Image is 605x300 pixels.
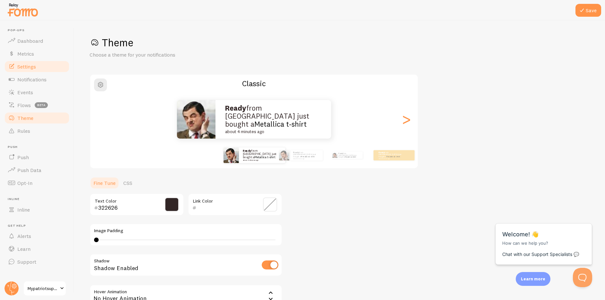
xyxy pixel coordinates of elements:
img: Fomo [224,148,239,163]
small: about 4 minutes ago [243,159,280,161]
span: Metrics [17,50,34,57]
span: Alerts [17,233,31,239]
iframe: Help Scout Beacon - Messages and Notifications [492,207,596,268]
small: about 4 minutes ago [293,158,320,159]
a: Notifications [4,73,70,86]
span: Support [17,259,36,265]
strong: Ready [338,152,343,154]
a: Support [4,255,70,268]
a: Opt-In [4,177,70,189]
div: Next slide [402,96,410,142]
span: Settings [17,63,36,70]
a: Fine Tune [90,177,119,189]
span: Theme [17,115,33,121]
span: Push [8,145,70,149]
a: Push Data [4,164,70,177]
a: Events [4,86,70,99]
span: Pop-ups [8,28,70,32]
img: fomo-relay-logo-orange.svg [7,2,39,18]
div: Shadow Enabled [90,254,282,277]
strong: Ready [379,151,384,154]
a: Flows beta [4,99,70,112]
span: Inline [17,206,30,213]
span: Push Data [17,167,41,173]
p: from [GEOGRAPHIC_DATA] just bought a [338,152,360,159]
a: Metrics [4,47,70,60]
p: from [GEOGRAPHIC_DATA] just bought a [379,151,404,159]
p: from [GEOGRAPHIC_DATA] just bought a [293,151,320,159]
span: Get Help [8,224,70,228]
a: Metallica t-shirt [301,155,315,158]
span: Push [17,154,29,160]
a: Metallica t-shirt [254,155,275,159]
strong: Ready [243,149,251,152]
span: Flows [17,102,31,108]
strong: Ready [293,151,299,154]
span: Notifications [17,76,47,83]
h2: Classic [90,78,418,88]
p: Choose a theme for your notifications [90,51,244,59]
strong: Ready [225,104,246,113]
p: from [GEOGRAPHIC_DATA] just bought a [243,149,281,161]
img: Fomo [177,100,215,139]
a: Metallica t-shirt [254,120,307,129]
a: Alerts [4,230,70,242]
div: Learn more [516,272,550,286]
a: Settings [4,60,70,73]
span: Events [17,89,33,95]
a: Dashboard [4,34,70,47]
span: beta [35,102,48,108]
small: about 4 minutes ago [379,158,404,159]
iframe: Help Scout Beacon - Open [573,268,592,287]
img: Fomo [279,150,289,160]
span: Inline [8,197,70,201]
h1: Theme [90,36,590,49]
a: CSS [119,177,136,189]
span: Learn [17,246,31,252]
label: Image Padding [94,228,278,234]
a: Push [4,151,70,164]
a: Metallica t-shirt [386,155,400,158]
p: from [GEOGRAPHIC_DATA] just bought a [225,104,321,134]
span: Mypatriotsupply [28,285,58,292]
a: Rules [4,124,70,137]
a: Theme [4,112,70,124]
span: Opt-In [17,180,32,186]
a: Inline [4,203,70,216]
a: Metallica t-shirt [345,156,356,158]
small: about 4 minutes ago [225,130,319,134]
span: Dashboard [17,38,43,44]
span: Rules [17,128,30,134]
img: Fomo [332,153,337,158]
p: Learn more [521,276,545,282]
a: Mypatriotsupply [23,281,66,296]
a: Learn [4,242,70,255]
